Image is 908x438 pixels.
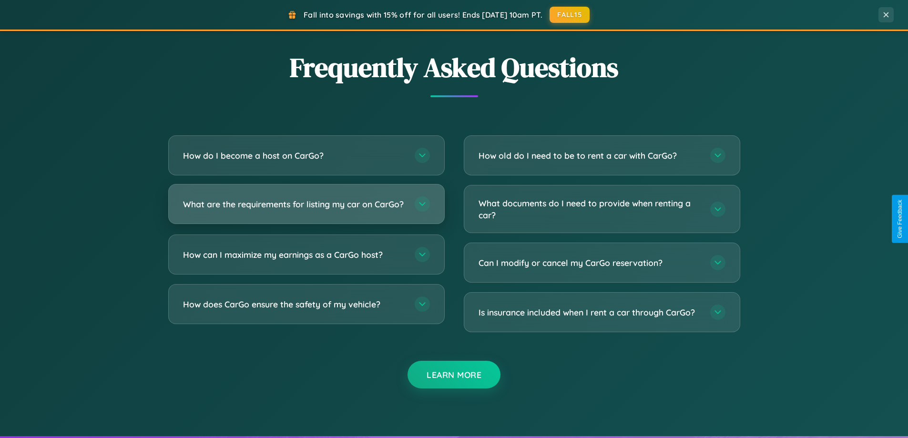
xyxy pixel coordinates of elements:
[479,306,701,318] h3: Is insurance included when I rent a car through CarGo?
[183,298,405,310] h3: How does CarGo ensure the safety of my vehicle?
[408,361,500,388] button: Learn More
[183,249,405,261] h3: How can I maximize my earnings as a CarGo host?
[479,150,701,162] h3: How old do I need to be to rent a car with CarGo?
[479,257,701,269] h3: Can I modify or cancel my CarGo reservation?
[168,49,740,86] h2: Frequently Asked Questions
[183,150,405,162] h3: How do I become a host on CarGo?
[897,200,903,238] div: Give Feedback
[304,10,542,20] span: Fall into savings with 15% off for all users! Ends [DATE] 10am PT.
[183,198,405,210] h3: What are the requirements for listing my car on CarGo?
[479,197,701,221] h3: What documents do I need to provide when renting a car?
[550,7,590,23] button: FALL15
